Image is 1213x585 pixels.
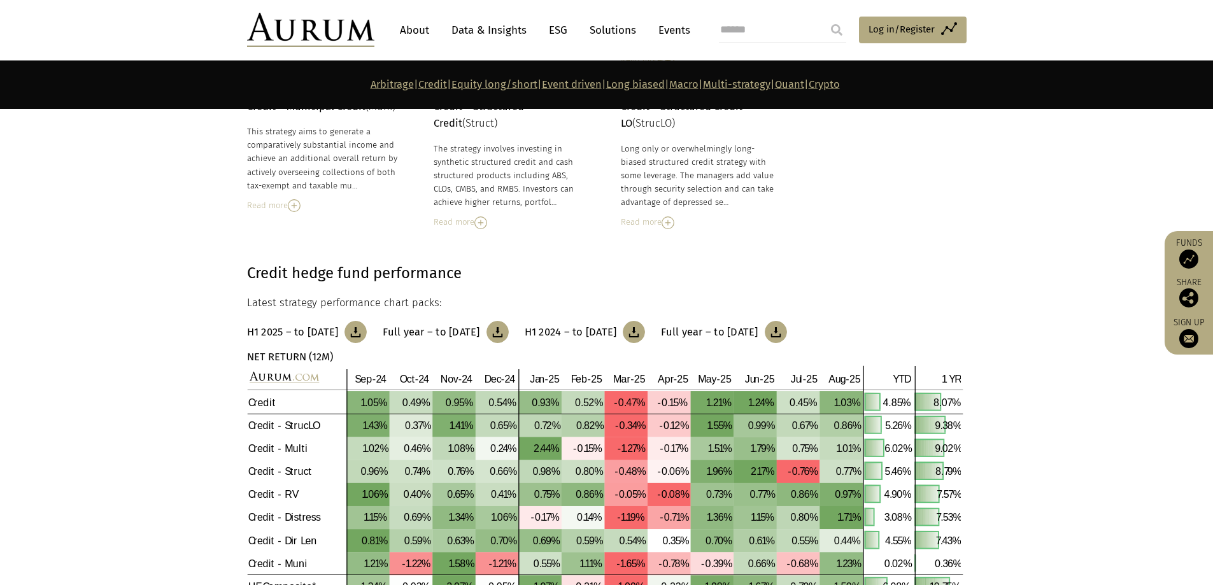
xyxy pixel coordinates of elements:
a: Equity long/short [451,78,537,90]
img: Read More [662,216,674,229]
a: H1 2025 – to [DATE] [247,321,367,343]
div: This strategy aims to generate a comparatively substantial income and achieve an additional overa... [247,125,402,192]
img: Download Article [623,321,645,343]
img: Download Article [765,321,787,343]
div: Long only or overwhelmingly long-biased structured credit strategy with some leverage. The manage... [621,142,776,209]
h3: Full year – to [DATE] [661,326,758,339]
a: H1 2024 – to [DATE] [525,321,646,343]
a: Quant [775,78,804,90]
a: Event driven [542,78,602,90]
a: Events [652,18,690,42]
a: Macro [669,78,699,90]
a: About [394,18,436,42]
input: Submit [824,17,849,43]
img: Download Article [486,321,509,343]
div: Share [1171,278,1207,307]
p: (Struct) [434,99,589,132]
a: Crypto [809,78,840,90]
img: Read More [474,216,487,229]
div: The strategy involves investing in synthetic structured credit and cash structured products inclu... [434,142,589,209]
strong: Credit hedge fund performance [247,264,462,282]
strong: NET RETURN (12M) [247,351,333,363]
img: Read More [288,199,301,212]
p: Latest strategy performance chart packs: [247,295,963,311]
div: Read more [434,215,589,229]
a: Funds [1171,237,1207,269]
a: Full year – to [DATE] [661,321,786,343]
a: Sign up [1171,317,1207,348]
strong: | | | | | | | | [371,78,840,90]
a: Credit [418,78,447,90]
a: ESG [543,18,574,42]
img: Access Funds [1179,250,1198,269]
img: Share this post [1179,288,1198,307]
h3: H1 2025 – to [DATE] [247,326,339,339]
div: Read more [621,215,776,229]
h3: H1 2024 – to [DATE] [525,326,617,339]
a: Multi-strategy [703,78,770,90]
img: Sign up to our newsletter [1179,329,1198,348]
a: Long biased [606,78,665,90]
p: (StrucLO) [621,99,776,132]
a: Log in/Register [859,17,967,43]
a: Full year – to [DATE] [383,321,508,343]
img: Download Article [344,321,367,343]
a: Arbitrage [371,78,414,90]
a: Solutions [583,18,642,42]
div: Read more [247,199,402,213]
a: Data & Insights [445,18,533,42]
h3: Full year – to [DATE] [383,326,479,339]
img: Aurum [247,13,374,47]
span: Log in/Register [869,22,935,37]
